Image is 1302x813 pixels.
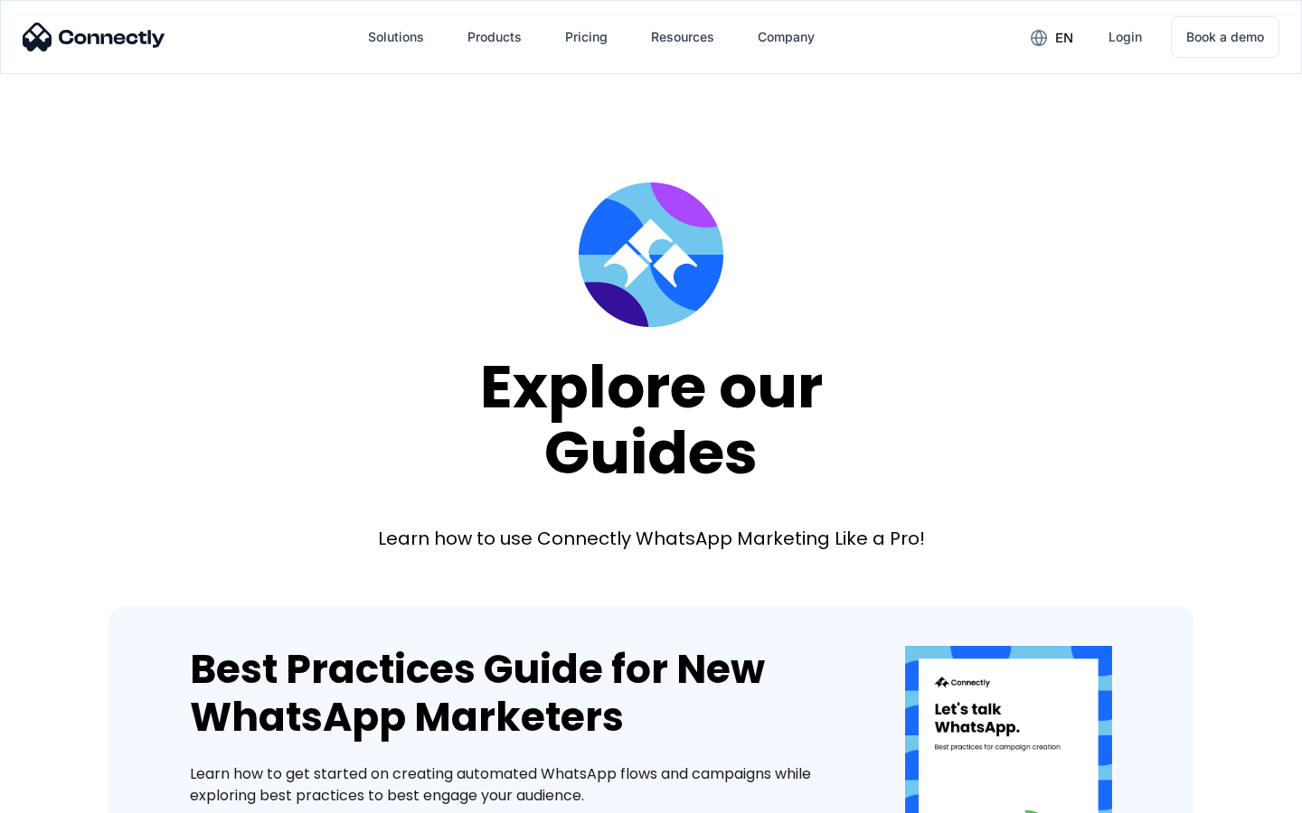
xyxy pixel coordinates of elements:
[758,24,815,50] div: Company
[18,781,108,807] aside: Language selected: English
[36,781,108,807] ul: Language list
[453,15,536,59] div: Products
[1094,15,1156,59] a: Login
[190,646,851,742] div: Best Practices Guide for New WhatsApp Marketers
[23,23,165,51] img: Connectly Logo
[368,24,424,50] div: Solutions
[743,15,829,59] div: Company
[565,24,608,50] div: Pricing
[467,24,522,50] div: Products
[480,354,823,485] div: Explore our Guides
[637,15,729,59] div: Resources
[1109,24,1142,50] div: Login
[354,15,439,59] div: Solutions
[1171,16,1279,58] a: Book a demo
[1016,23,1087,51] div: en
[190,763,851,807] div: Learn how to get started on creating automated WhatsApp flows and campaigns while exploring best ...
[378,526,925,551] div: Learn how to use Connectly WhatsApp Marketing Like a Pro!
[651,24,714,50] div: Resources
[551,15,622,59] a: Pricing
[1055,25,1073,51] div: en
